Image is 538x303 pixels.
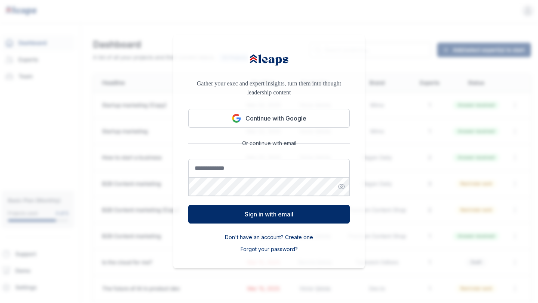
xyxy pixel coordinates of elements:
[188,109,350,128] button: Continue with Google
[188,205,350,224] button: Sign in with email
[232,114,241,123] img: Google logo
[239,140,299,147] span: Or continue with email
[241,246,298,253] button: Forgot your password?
[248,50,290,70] img: Leaps
[188,79,350,97] p: Gather your exec and expert insights, turn them into thought leadership content
[225,234,313,241] button: Don't have an account? Create one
